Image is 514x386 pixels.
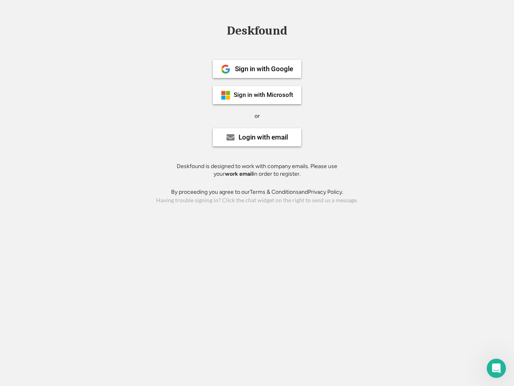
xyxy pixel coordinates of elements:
a: Privacy Policy. [308,189,343,195]
a: Terms & Conditions [250,189,299,195]
div: Deskfound is designed to work with company emails. Please use your in order to register. [167,162,347,178]
div: Sign in with Google [235,66,293,72]
img: ms-symbollockup_mssymbol_19.png [221,90,230,100]
img: 1024px-Google__G__Logo.svg.png [221,64,230,74]
strong: work email [225,170,253,177]
div: Deskfound [223,25,291,37]
iframe: Intercom live chat [487,359,506,378]
div: Login with email [239,134,288,141]
div: Sign in with Microsoft [234,92,293,98]
div: By proceeding you agree to our and [171,188,343,196]
div: or [255,112,260,120]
